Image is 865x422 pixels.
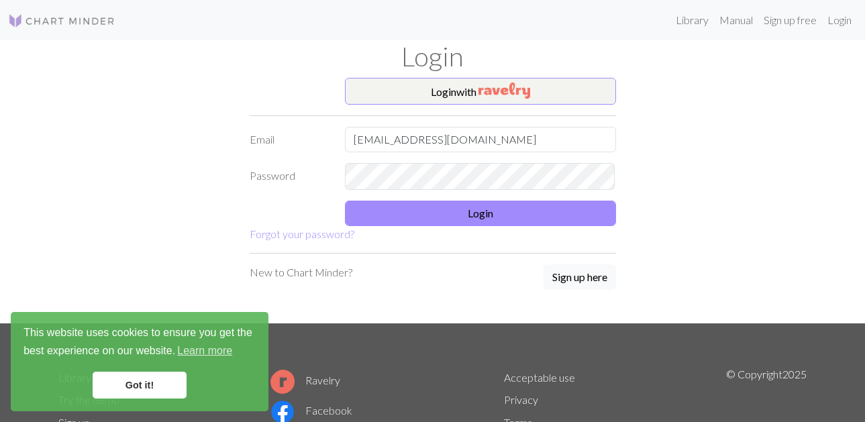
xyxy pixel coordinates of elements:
a: Sign up free [758,7,822,34]
a: Facebook [270,404,352,417]
img: Logo [8,13,115,29]
img: Ravelry logo [270,370,295,394]
a: Privacy [504,393,538,406]
a: Acceptable use [504,371,575,384]
p: New to Chart Minder? [250,264,352,280]
a: learn more about cookies [175,341,234,361]
a: Sign up here [544,264,616,291]
a: dismiss cookie message [93,372,187,399]
img: Ravelry [478,83,530,99]
h1: Login [50,40,815,72]
div: cookieconsent [11,312,268,411]
button: Loginwith [345,78,616,105]
label: Password [242,163,338,190]
span: This website uses cookies to ensure you get the best experience on our website. [23,325,256,361]
a: Library [670,7,714,34]
a: Forgot your password? [250,227,354,240]
a: Ravelry [270,374,340,386]
a: Login [822,7,857,34]
label: Email [242,127,338,152]
button: Sign up here [544,264,616,290]
button: Login [345,201,616,226]
a: Manual [714,7,758,34]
